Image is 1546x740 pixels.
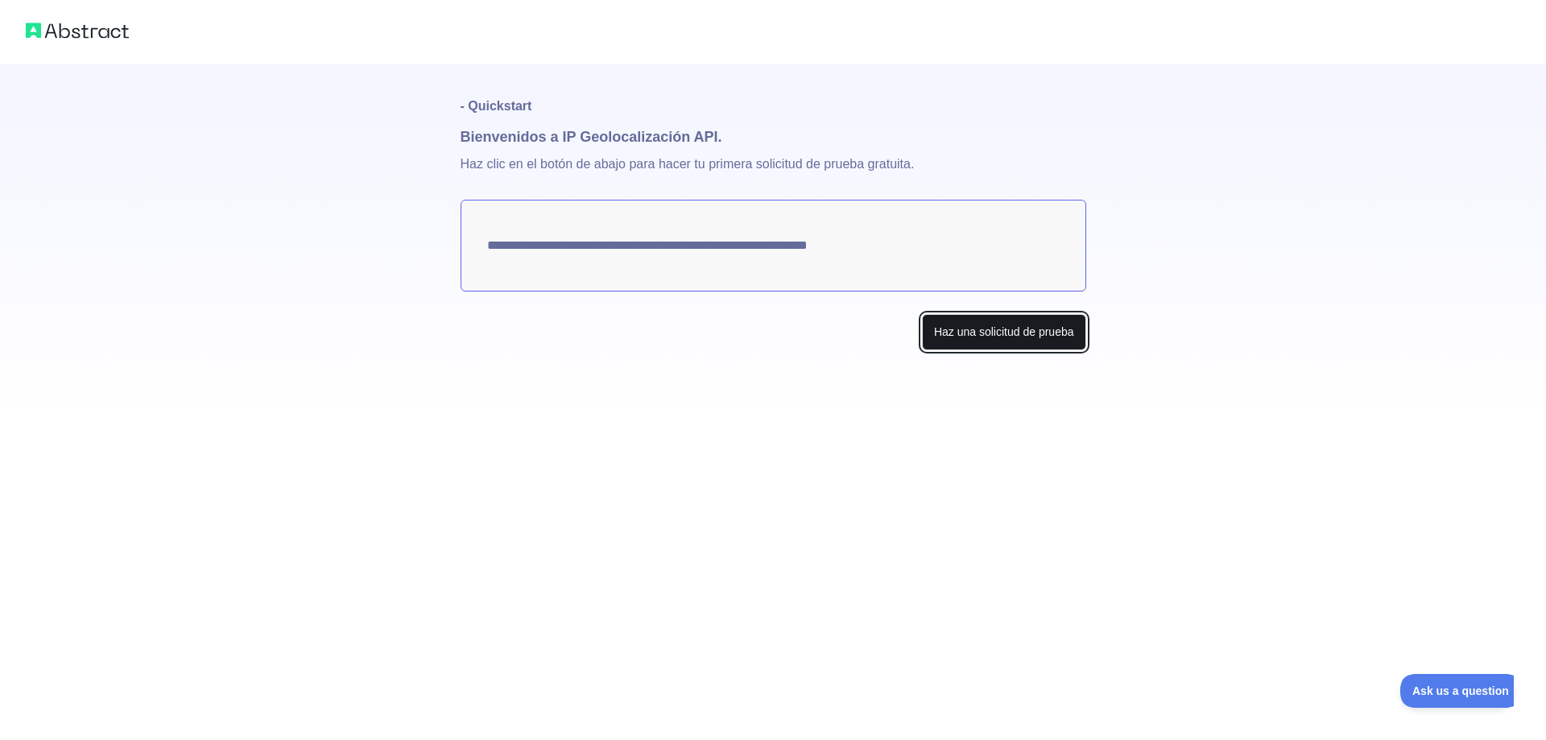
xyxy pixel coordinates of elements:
[26,19,129,42] img: Abstract logo
[922,314,1086,350] button: Haz una solicitud de prueba
[1400,674,1514,708] iframe: Toggle Customer Support
[461,148,1086,200] p: Haz clic en el botón de abajo para hacer tu primera solicitud de prueba gratuita.
[461,64,1086,126] h1: - Quickstart
[461,126,1086,148] h1: Bienvenidos a IP Geolocalización API.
